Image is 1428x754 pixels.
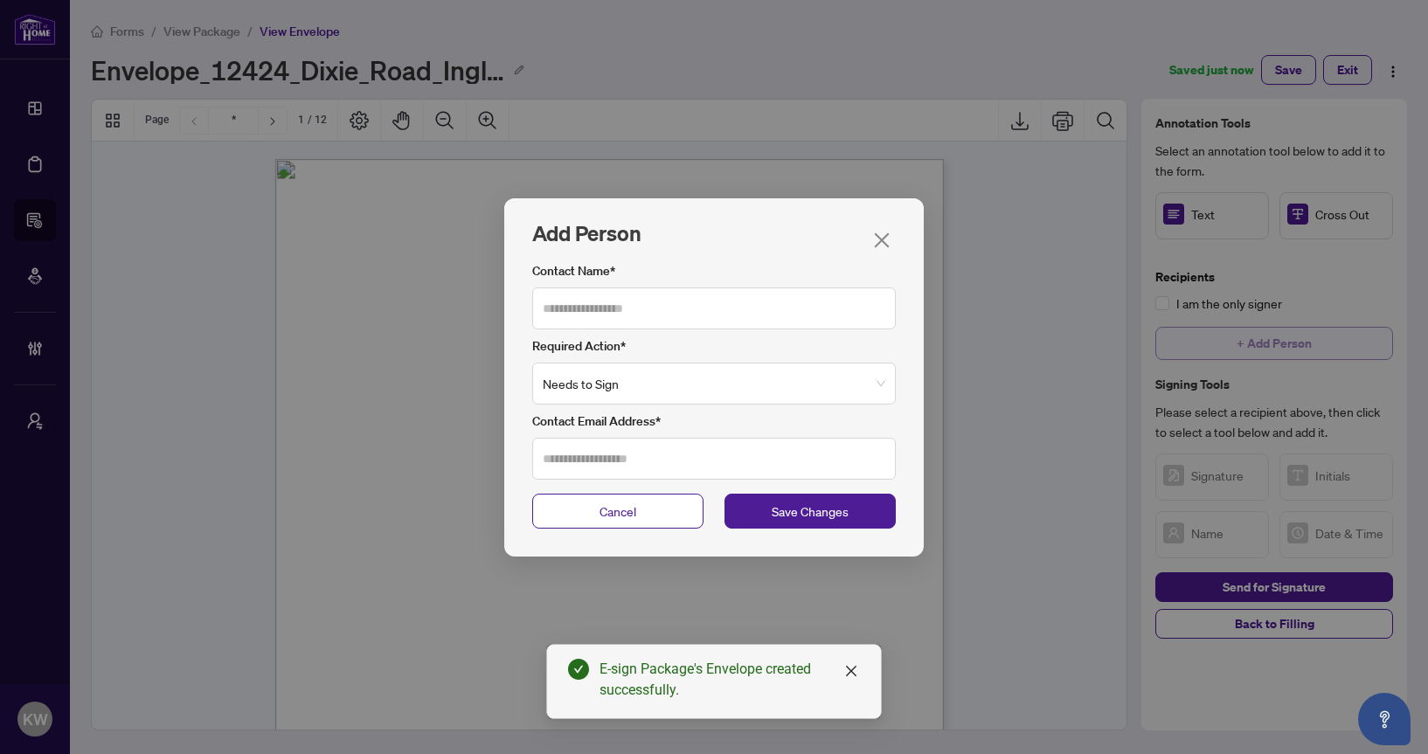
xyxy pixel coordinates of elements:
span: check-circle [568,659,589,680]
button: Close [868,226,896,254]
button: Open asap [1358,693,1411,745]
span: Cancel [600,502,636,521]
label: Contact Email Address* [532,412,896,431]
span: close [844,664,858,678]
button: Save Changes [724,494,896,529]
span: Save Changes [772,502,849,521]
span: close [872,231,891,250]
div: E-sign Package's Envelope created successfully. [600,659,860,701]
label: Required Action* [532,336,896,356]
label: Contact Name* [532,261,896,280]
span: Needs to Sign [543,363,885,404]
div: Add Person [532,219,896,247]
a: Close [842,661,861,681]
span: Close [868,231,896,250]
button: Cancel [532,494,704,529]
